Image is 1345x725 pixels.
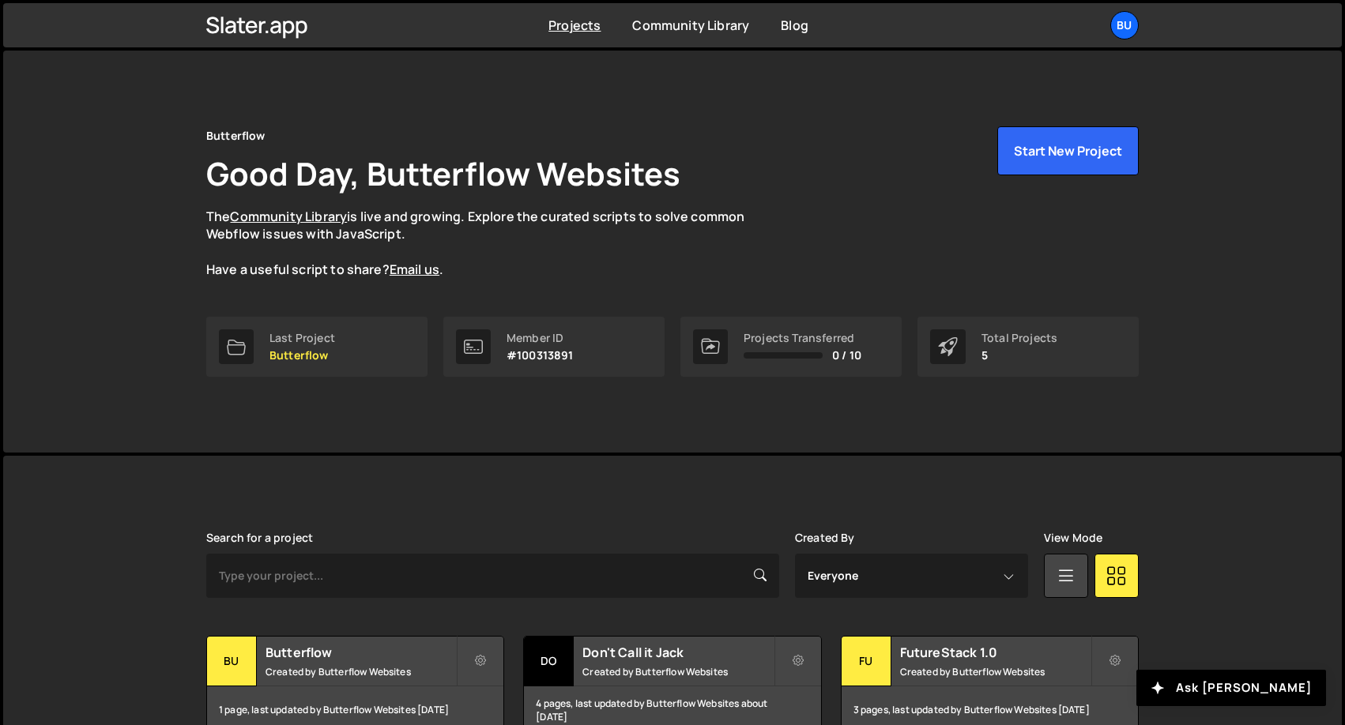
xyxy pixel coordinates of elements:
small: Created by Butterflow Websites [582,665,773,678]
div: Bu [207,637,257,686]
div: Fu [842,637,891,686]
a: Last Project Butterflow [206,317,428,377]
p: 5 [981,349,1057,362]
p: #100313891 [507,349,574,362]
div: Member ID [507,332,574,344]
h2: Don't Call it Jack [582,644,773,661]
a: Email us [390,261,439,278]
button: Ask [PERSON_NAME] [1136,670,1326,706]
span: 0 / 10 [832,349,861,362]
small: Created by Butterflow Websites [266,665,456,678]
div: Total Projects [981,332,1057,344]
label: Created By [795,532,855,544]
a: Community Library [230,208,347,225]
a: Blog [781,17,808,34]
a: Bu [1110,11,1139,39]
div: Do [524,637,574,686]
div: Last Project [269,332,335,344]
label: Search for a project [206,532,313,544]
h1: Good Day, Butterflow Websites [206,152,681,195]
h2: FutureStack 1.0 [900,644,1091,661]
a: Community Library [632,17,749,34]
button: Start New Project [997,126,1139,175]
a: Projects [548,17,601,34]
label: View Mode [1044,532,1102,544]
p: Butterflow [269,349,335,362]
h2: Butterflow [266,644,456,661]
input: Type your project... [206,554,779,598]
p: The is live and growing. Explore the curated scripts to solve common Webflow issues with JavaScri... [206,208,775,279]
div: Projects Transferred [744,332,861,344]
small: Created by Butterflow Websites [900,665,1091,678]
div: Butterflow [206,126,266,145]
